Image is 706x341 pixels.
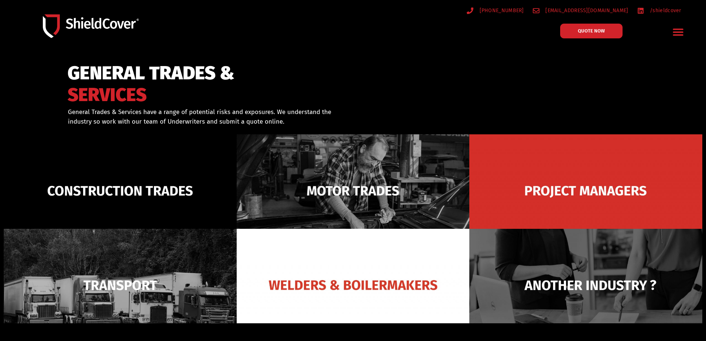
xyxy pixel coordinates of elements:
[533,6,628,15] a: [EMAIL_ADDRESS][DOMAIN_NAME]
[43,14,139,38] img: Shield-Cover-Underwriting-Australia-logo-full
[68,66,234,81] span: GENERAL TRADES &
[478,6,524,15] span: [PHONE_NUMBER]
[578,28,605,33] span: QUOTE NOW
[637,6,681,15] a: /shieldcover
[467,6,524,15] a: [PHONE_NUMBER]
[544,6,628,15] span: [EMAIL_ADDRESS][DOMAIN_NAME]
[560,24,623,38] a: QUOTE NOW
[68,107,343,126] p: General Trades & Services have a range of potential risks and exposures. We understand the indust...
[669,23,687,41] div: Menu Toggle
[648,6,681,15] span: /shieldcover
